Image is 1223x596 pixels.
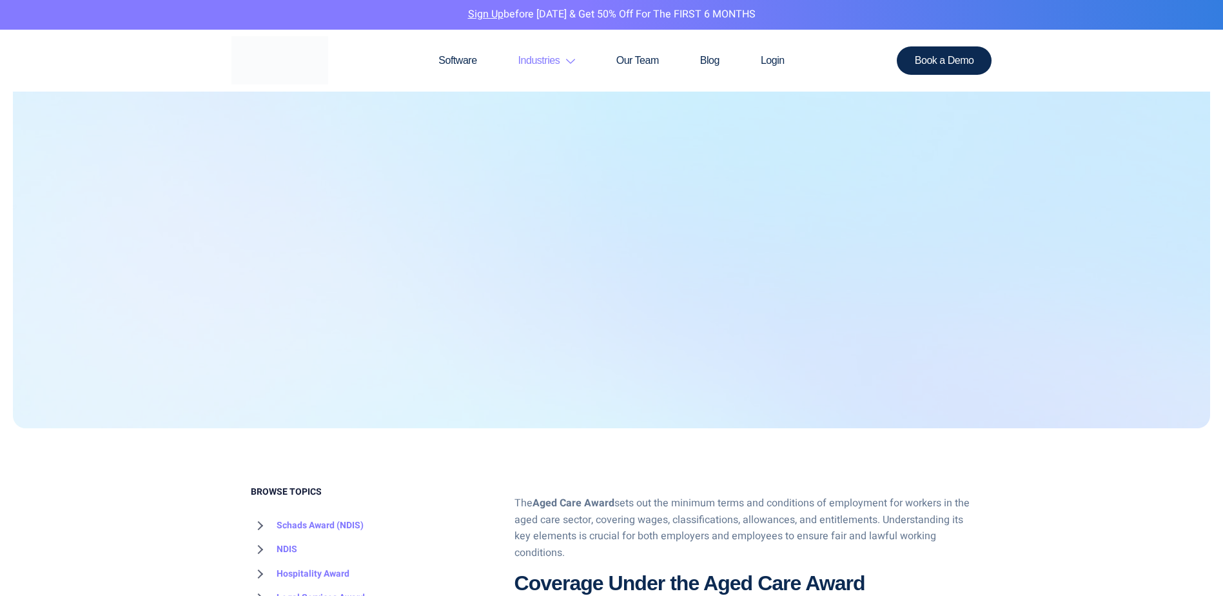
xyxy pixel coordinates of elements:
a: Hospitality Award [251,562,349,586]
a: Sign Up [468,6,504,22]
p: before [DATE] & Get 50% Off for the FIRST 6 MONTHS [10,6,1213,23]
a: Industries [498,30,596,92]
a: Our Team [596,30,680,92]
a: Book a Demo [897,46,992,75]
span: Book a Demo [915,55,974,66]
a: NDIS [251,537,297,562]
a: Login [740,30,805,92]
a: Blog [680,30,740,92]
strong: Coverage Under the Aged Care Award [514,571,865,595]
a: Schads Award (NDIS) [251,513,364,538]
p: The sets out the minimum terms and conditions of employment for workers in the aged care sector, ... [514,495,973,561]
a: Software [418,30,497,92]
strong: Aged Care Award [533,495,614,511]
